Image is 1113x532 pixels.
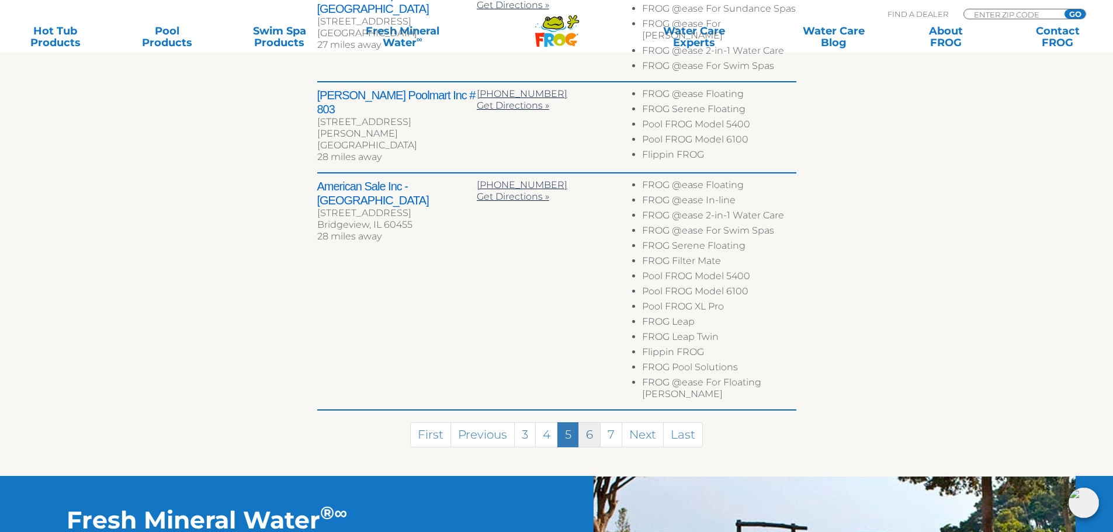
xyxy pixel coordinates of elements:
li: FROG Leap Twin [642,331,796,346]
div: [STREET_ADDRESS] [317,16,477,27]
li: FROG Serene Floating [642,240,796,255]
li: FROG @ease For [PERSON_NAME] [642,18,796,45]
a: Hot TubProducts [12,25,99,48]
a: First [410,422,451,447]
div: Bridgeview, IL 60455 [317,219,477,231]
a: [PHONE_NUMBER] [477,88,567,99]
li: FROG Leap [642,316,796,331]
a: ContactFROG [1014,25,1101,48]
input: Zip Code Form [973,9,1052,19]
a: 3 [514,422,536,447]
sup: ® [320,502,334,524]
div: [STREET_ADDRESS] [317,207,477,219]
div: [GEOGRAPHIC_DATA] [317,140,477,151]
a: 4 [535,422,558,447]
a: 7 [600,422,622,447]
li: FROG Filter Mate [642,255,796,270]
h2: American Sale Inc - [GEOGRAPHIC_DATA] [317,179,477,207]
a: Next [622,422,664,447]
a: 6 [578,422,601,447]
img: openIcon [1069,488,1099,518]
li: Pool FROG Model 6100 [642,134,796,149]
div: [GEOGRAPHIC_DATA] [317,27,477,39]
li: FROG @ease 2-in-1 Water Care [642,45,796,60]
a: Get Directions » [477,191,549,202]
li: Pool FROG Model 6100 [642,286,796,301]
li: FROG @ease For Sundance Spas [642,3,796,18]
li: FROG @ease For Swim Spas [642,60,796,75]
a: AboutFROG [902,25,989,48]
li: FROG Pool Solutions [642,361,796,377]
li: Pool FROG Model 5400 [642,119,796,134]
a: 5 [557,422,579,447]
div: [STREET_ADDRESS][PERSON_NAME] [317,116,477,140]
li: FROG @ease In-line [642,194,796,210]
a: Water CareBlog [790,25,877,48]
a: Previous [450,422,515,447]
li: Flippin FROG [642,346,796,361]
a: Get Directions » [477,100,549,111]
li: FROG @ease For Floating [PERSON_NAME] [642,377,796,404]
li: FROG @ease For Swim Spas [642,225,796,240]
li: FROG @ease Floating [642,88,796,103]
li: Flippin FROG [642,149,796,164]
span: 28 miles away [317,231,382,242]
h2: [PERSON_NAME] Poolmart Inc # 803 [317,88,477,116]
li: FROG @ease Floating [642,179,796,194]
a: Last [663,422,703,447]
input: GO [1065,9,1086,19]
li: Pool FROG Model 5400 [642,270,796,286]
a: Swim SpaProducts [236,25,323,48]
a: [PHONE_NUMBER] [477,179,567,190]
a: PoolProducts [124,25,211,48]
span: 27 miles away [317,39,381,50]
li: Pool FROG XL Pro [642,301,796,316]
sup: ∞ [334,502,347,524]
span: 28 miles away [317,151,382,162]
p: Find A Dealer [887,9,948,19]
li: FROG @ease 2-in-1 Water Care [642,210,796,225]
li: FROG Serene Floating [642,103,796,119]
